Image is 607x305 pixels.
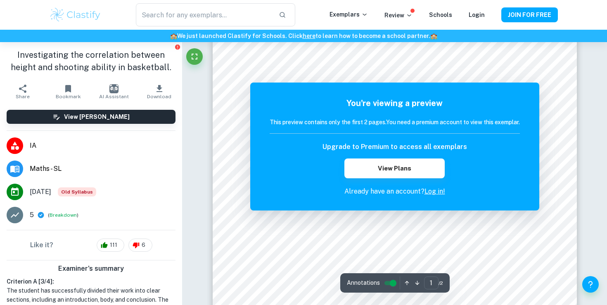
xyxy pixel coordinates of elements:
div: 111 [97,239,124,252]
input: Search for any exemplars... [136,3,272,26]
a: Log in! [424,187,445,195]
button: Bookmark [45,80,91,103]
p: Review [384,11,413,20]
span: IA [30,141,175,151]
span: Maths - SL [30,164,175,174]
button: Download [137,80,182,103]
a: here [303,33,315,39]
button: JOIN FOR FREE [501,7,558,22]
h6: Like it? [30,240,53,250]
span: 111 [105,241,122,249]
img: Clastify logo [49,7,102,23]
span: Annotations [347,279,380,287]
h6: Upgrade to Premium to access all exemplars [322,142,467,152]
h6: View [PERSON_NAME] [64,112,130,121]
span: Download [147,94,171,99]
span: Bookmark [56,94,81,99]
p: Already have an account? [270,187,520,196]
button: AI Assistant [91,80,137,103]
h6: Examiner's summary [3,264,179,274]
span: / 2 [439,279,443,287]
div: 6 [128,239,152,252]
h5: You're viewing a preview [270,97,520,109]
p: Exemplars [330,10,368,19]
button: View Plans [344,158,444,178]
img: AI Assistant [109,84,119,93]
button: Breakdown [50,211,77,219]
button: Report issue [174,44,180,50]
button: Fullscreen [186,48,203,65]
h6: Criterion A [ 3 / 4 ]: [7,277,175,286]
span: AI Assistant [99,94,129,99]
h6: This preview contains only the first 2 pages. You need a premium account to view this exemplar. [270,118,520,127]
span: 🏫 [170,33,177,39]
span: 6 [137,241,150,249]
h1: Investigating the correlation between height and shooting ability in basketball. [7,49,175,73]
span: [DATE] [30,187,51,197]
a: Login [469,12,485,18]
button: View [PERSON_NAME] [7,110,175,124]
span: 🏫 [430,33,437,39]
div: Although this IA is written for the old math syllabus (last exam in November 2020), the current I... [58,187,96,196]
span: Old Syllabus [58,187,96,196]
a: Schools [429,12,452,18]
p: 5 [30,210,34,220]
h6: We just launched Clastify for Schools. Click to learn how to become a school partner. [2,31,605,40]
button: Help and Feedback [582,276,599,293]
span: Share [16,94,30,99]
span: ( ) [48,211,78,219]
